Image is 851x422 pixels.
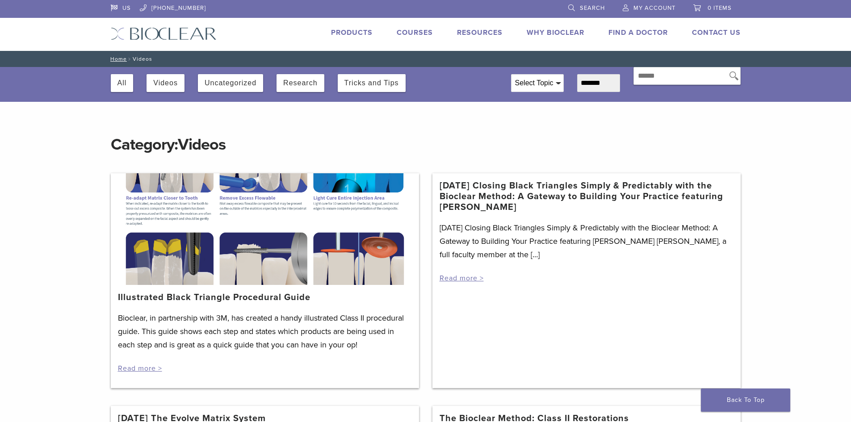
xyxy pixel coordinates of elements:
[708,4,732,12] span: 0 items
[701,389,790,412] a: Back To Top
[457,28,503,37] a: Resources
[283,74,317,92] button: Research
[178,135,226,154] span: Videos
[118,292,310,303] a: Illustrated Black Triangle Procedural Guide
[440,180,734,213] a: [DATE] Closing Black Triangles Simply & Predictably with the Bioclear Method: A Gateway to Buildi...
[153,74,178,92] button: Videos
[580,4,605,12] span: Search
[111,116,741,155] h1: Category:
[108,56,127,62] a: Home
[118,311,412,351] p: Bioclear, in partnership with 3M, has created a handy illustrated Class II procedural guide. This...
[633,4,675,12] span: My Account
[440,274,484,283] a: Read more >
[117,74,127,92] button: All
[527,28,584,37] a: Why Bioclear
[127,57,133,61] span: /
[111,27,217,40] img: Bioclear
[397,28,433,37] a: Courses
[692,28,741,37] a: Contact Us
[344,74,399,92] button: Tricks and Tips
[440,221,734,261] p: [DATE] Closing Black Triangles Simply & Predictably with the Bioclear Method: A Gateway to Buildi...
[608,28,668,37] a: Find A Doctor
[331,28,373,37] a: Products
[118,364,162,373] a: Read more >
[205,74,256,92] button: Uncategorized
[104,51,747,67] nav: Videos
[511,75,563,92] div: Select Topic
